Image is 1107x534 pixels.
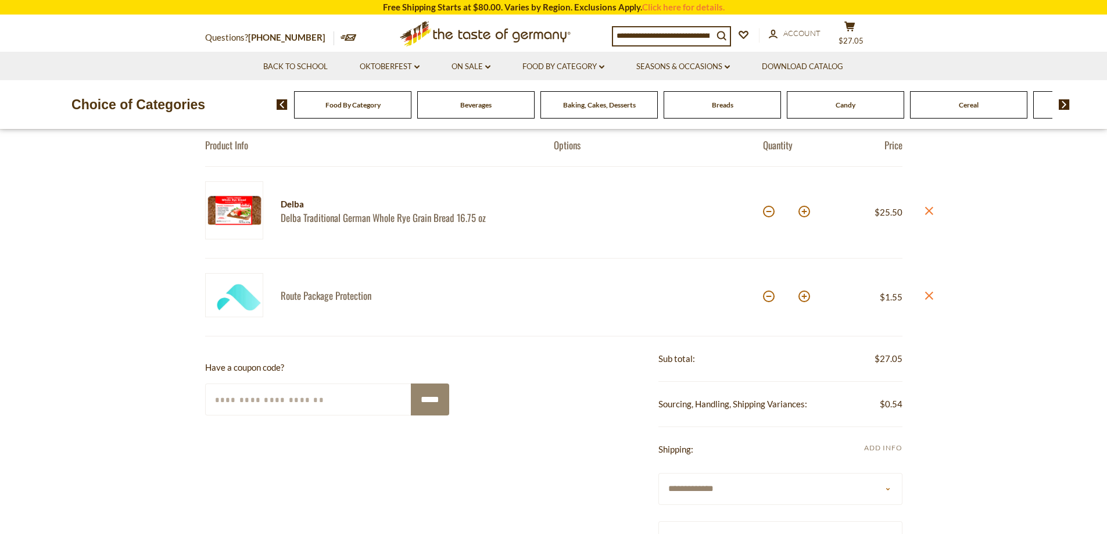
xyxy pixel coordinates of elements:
img: next arrow [1059,99,1070,110]
a: Breads [712,101,733,109]
span: $0.54 [880,397,902,411]
a: Back to School [263,60,328,73]
a: Cereal [959,101,979,109]
img: Delba Traditional German Whole Rye Grain Bread 16.75 oz [205,181,263,239]
a: Route Package Protection [281,289,533,302]
div: Product Info [205,139,554,151]
a: [PHONE_NUMBER] [248,32,325,42]
a: Delba Traditional German Whole Rye Grain Bread 16.75 oz [281,212,533,224]
span: $27.05 [875,352,902,366]
span: Sourcing, Handling, Shipping Variances: [658,399,807,409]
a: On Sale [452,60,490,73]
div: Options [554,139,763,151]
a: Download Catalog [762,60,843,73]
img: Green Package Protection [205,273,263,318]
img: previous arrow [277,99,288,110]
a: Baking, Cakes, Desserts [563,101,636,109]
a: Candy [836,101,855,109]
span: $1.55 [880,292,902,302]
a: Oktoberfest [360,60,420,73]
div: Quantity [763,139,833,151]
button: $27.05 [833,21,868,50]
p: Questions? [205,30,334,45]
span: $27.05 [839,36,864,45]
a: Account [769,27,821,40]
div: Delba [281,197,533,212]
a: Click here for details. [642,2,725,12]
span: Account [783,28,821,38]
span: $25.50 [875,207,902,217]
a: Seasons & Occasions [636,60,730,73]
a: Beverages [460,101,492,109]
p: Have a coupon code? [205,360,449,375]
span: Shipping: [658,444,693,454]
span: Sub total: [658,353,695,364]
a: Food By Category [522,60,604,73]
a: Food By Category [325,101,381,109]
div: Price [833,139,902,151]
span: Add Info [864,443,902,452]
